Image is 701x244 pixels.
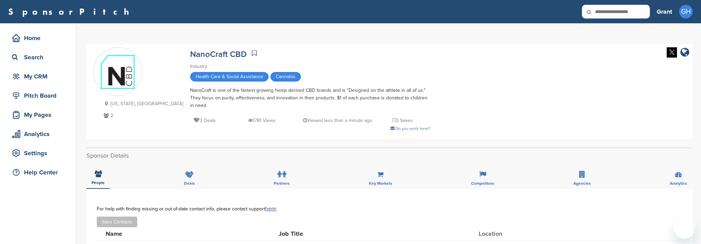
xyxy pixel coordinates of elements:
a: My CRM [7,69,69,84]
a: Search [7,49,69,65]
p: Viewed less than a minute ago [303,116,372,125]
span: People [92,181,105,185]
a: Do you work here? [390,126,430,131]
span: GH [679,5,693,19]
a: Grant [657,4,672,19]
img: Sponsorpitch & NanoCraft CBD [94,48,142,96]
a: company link [680,47,689,59]
span: Key Markets [369,181,392,185]
span: Partners [274,181,290,185]
div: Name [106,231,181,237]
span: Competitors [471,181,494,185]
h2: Sponsor Details [86,151,693,160]
div: Industry [190,63,430,70]
a: SponsorPitch [8,7,133,16]
p: 3 Deals [194,116,216,125]
a: Analytics [7,126,69,142]
a: here [265,205,276,212]
span: Agencies [573,181,591,185]
div: Pitch Board [10,89,69,102]
div: Help Center [10,166,69,179]
a: NanoCraft CBD [190,49,247,59]
div: For help with finding missing or out-of-date contact info, please contact support . [97,206,682,211]
span: Analytics [670,181,687,185]
a: My Pages [7,107,69,123]
h3: Grant [657,7,672,16]
p: 2 [102,111,183,120]
div: My CRM [10,70,69,83]
img: Twitter white [667,47,677,58]
div: Settings [10,147,69,159]
p: [US_STATE], [GEOGRAPHIC_DATA] [102,99,183,108]
button: Save Contacts [97,217,137,227]
div: Location [479,231,530,237]
div: Analytics [10,128,69,140]
span: Deals [184,181,195,185]
div: My Pages [10,109,69,121]
span: Cannabis [270,72,301,82]
p: 1781 Views [248,116,276,125]
div: Job Title [279,231,382,237]
span: Health Care & Social Assistance [190,72,269,82]
a: Help Center [7,164,69,180]
span: Do you work here? [396,126,430,131]
a: Pitch Board [7,88,69,103]
iframe: Button to launch messaging window [674,217,696,239]
div: Home [10,32,69,44]
div: NanoCraft is one of the fastest growing hemp derived CBD brands and is "Designed on the athlete i... [190,87,430,109]
a: Home [7,30,69,46]
a: Settings [7,145,69,161]
div: Search [10,51,69,63]
p: 3 Saves [393,116,413,125]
